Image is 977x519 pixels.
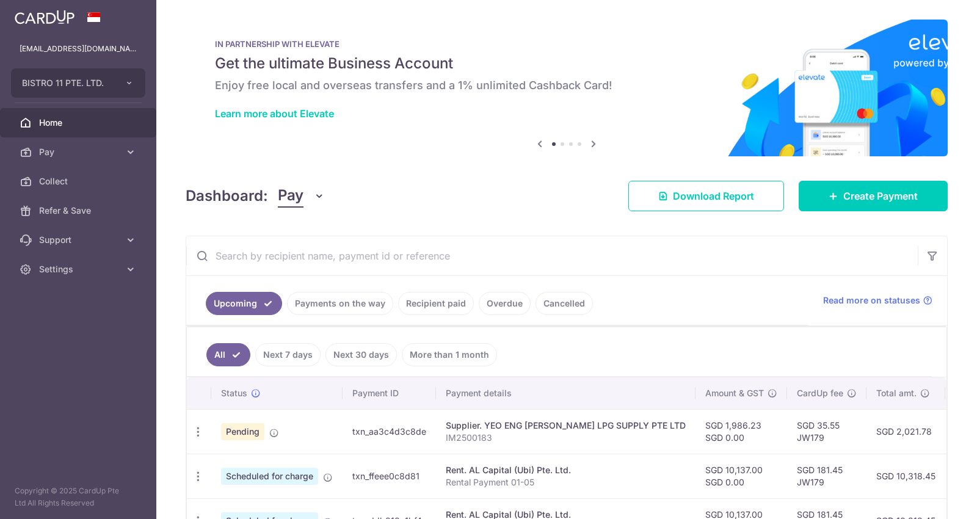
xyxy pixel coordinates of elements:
[221,387,247,399] span: Status
[446,419,686,432] div: Supplier. YEO ENG [PERSON_NAME] LPG SUPPLY PTE LTD
[221,423,264,440] span: Pending
[186,236,918,275] input: Search by recipient name, payment id or reference
[278,184,303,208] span: Pay
[11,68,145,98] button: BISTRO 11 PTE. LTD.
[206,292,282,315] a: Upcoming
[343,454,436,498] td: txn_ffeee0c8d81
[843,189,918,203] span: Create Payment
[215,78,918,93] h6: Enjoy free local and overseas transfers and a 1% unlimited Cashback Card!
[673,189,754,203] span: Download Report
[398,292,474,315] a: Recipient paid
[446,464,686,476] div: Rent. AL Capital (Ubi) Pte. Ltd.
[823,294,932,307] a: Read more on statuses
[866,409,945,454] td: SGD 2,021.78
[479,292,531,315] a: Overdue
[215,39,918,49] p: IN PARTNERSHIP WITH ELEVATE
[823,294,920,307] span: Read more on statuses
[255,343,321,366] a: Next 7 days
[39,205,120,217] span: Refer & Save
[876,387,917,399] span: Total amt.
[39,175,120,187] span: Collect
[325,343,397,366] a: Next 30 days
[39,263,120,275] span: Settings
[446,476,686,488] p: Rental Payment 01-05
[343,377,436,409] th: Payment ID
[536,292,593,315] a: Cancelled
[39,234,120,246] span: Support
[186,185,268,207] h4: Dashboard:
[20,43,137,55] p: [EMAIL_ADDRESS][DOMAIN_NAME]
[22,77,112,89] span: BISTRO 11 PTE. LTD.
[696,409,787,454] td: SGD 1,986.23 SGD 0.00
[287,292,393,315] a: Payments on the way
[39,146,120,158] span: Pay
[705,387,764,399] span: Amount & GST
[215,107,334,120] a: Learn more about Elevate
[628,181,784,211] a: Download Report
[39,117,120,129] span: Home
[799,181,948,211] a: Create Payment
[215,54,918,73] h5: Get the ultimate Business Account
[446,432,686,444] p: IM2500183
[186,20,948,156] img: Renovation banner
[797,387,843,399] span: CardUp fee
[206,343,250,366] a: All
[866,454,945,498] td: SGD 10,318.45
[402,343,497,366] a: More than 1 month
[436,377,696,409] th: Payment details
[787,409,866,454] td: SGD 35.55 JW179
[787,454,866,498] td: SGD 181.45 JW179
[221,468,318,485] span: Scheduled for charge
[696,454,787,498] td: SGD 10,137.00 SGD 0.00
[278,184,325,208] button: Pay
[343,409,436,454] td: txn_aa3c4d3c8de
[15,10,74,24] img: CardUp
